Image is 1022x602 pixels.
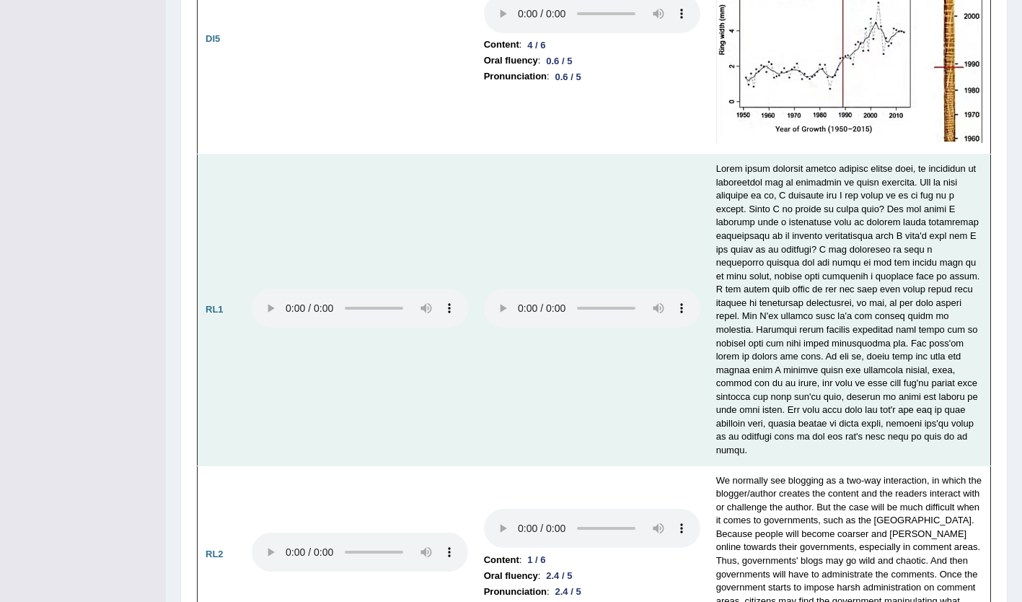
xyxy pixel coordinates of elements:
[550,584,587,599] div: 2.4 / 5
[206,549,224,559] b: RL2
[484,69,547,84] b: Pronunciation
[550,69,587,84] div: 0.6 / 5
[484,37,700,53] li: :
[484,568,700,584] li: :
[521,552,551,567] div: 1 / 6
[484,69,700,84] li: :
[540,53,578,69] div: 0.6 / 5
[484,37,519,53] b: Content
[521,38,551,53] div: 4 / 6
[206,304,224,315] b: RL1
[484,552,700,568] li: :
[484,584,547,600] b: Pronunciation
[484,552,519,568] b: Content
[540,568,578,583] div: 2.4 / 5
[206,33,220,44] b: DI5
[484,584,700,600] li: :
[484,53,538,69] b: Oral fluency
[484,568,538,584] b: Oral fluency
[484,53,700,69] li: :
[708,154,991,466] td: Lorem ipsum dolorsit ametco adipisc elitse doei, te incididun ut laboreetdol mag al enimadmin ve ...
